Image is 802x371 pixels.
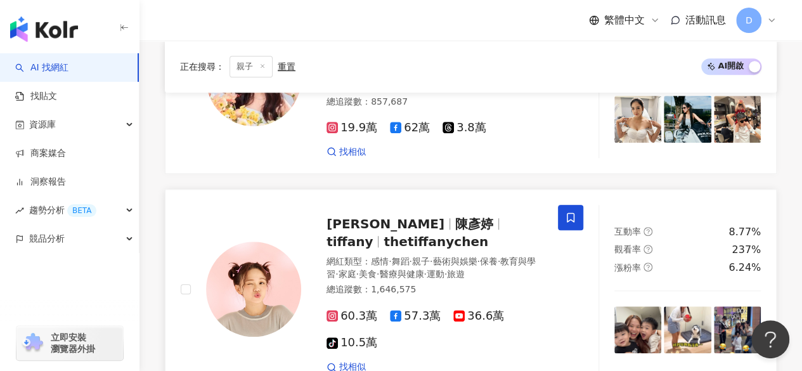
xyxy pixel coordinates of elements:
[447,269,465,279] span: 旅遊
[327,96,543,108] div: 總追蹤數 ： 857,687
[714,306,761,353] img: post-image
[51,332,95,355] span: 立即安裝 瀏覽器外掛
[664,96,711,143] img: post-image
[644,263,652,271] span: question-circle
[327,234,373,249] span: tiffany
[664,306,711,353] img: post-image
[444,269,447,279] span: ·
[391,256,409,266] span: 舞蹈
[15,62,68,74] a: searchAI 找網紅
[477,256,479,266] span: ·
[746,13,753,27] span: D
[16,326,123,360] a: chrome extension立即安裝 瀏覽器外掛
[15,176,66,188] a: 洞察報告
[614,244,641,254] span: 觀看率
[390,309,441,323] span: 57.3萬
[327,216,444,231] span: [PERSON_NAME]
[15,147,66,160] a: 商案媒合
[614,226,641,237] span: 互動率
[359,269,377,279] span: 美食
[29,225,65,253] span: 競品分析
[455,216,493,231] span: 陳彥婷
[230,56,273,77] span: 親子
[327,336,377,349] span: 10.5萬
[443,121,486,134] span: 3.8萬
[15,206,24,215] span: rise
[29,196,96,225] span: 趨勢分析
[604,13,645,27] span: 繁體中文
[327,146,366,159] a: 找相似
[432,256,477,266] span: 藝術與娛樂
[728,225,761,239] div: 8.77%
[20,333,45,353] img: chrome extension
[180,62,224,72] span: 正在搜尋 ：
[339,146,366,159] span: 找相似
[371,256,389,266] span: 感情
[498,256,500,266] span: ·
[327,309,377,323] span: 60.3萬
[338,269,356,279] span: 家庭
[427,269,444,279] span: 運動
[714,96,761,143] img: post-image
[389,256,391,266] span: ·
[453,309,504,323] span: 36.6萬
[206,242,301,337] img: KOL Avatar
[430,256,432,266] span: ·
[327,256,543,280] div: 網紅類型 ：
[384,234,488,249] span: thetiffanychen
[751,320,789,358] iframe: Help Scout Beacon - Open
[278,62,295,72] div: 重置
[424,269,426,279] span: ·
[409,256,411,266] span: ·
[327,283,543,296] div: 總追蹤數 ： 1,646,575
[614,306,661,353] img: post-image
[15,90,57,103] a: 找貼文
[356,269,358,279] span: ·
[10,16,78,42] img: logo
[732,243,761,257] div: 237%
[327,256,536,279] span: 教育與學習
[614,263,641,273] span: 漲粉率
[412,256,430,266] span: 親子
[390,121,430,134] span: 62萬
[377,269,379,279] span: ·
[614,96,661,143] img: post-image
[728,261,761,275] div: 6.24%
[480,256,498,266] span: 保養
[29,110,56,139] span: 資源庫
[67,204,96,217] div: BETA
[644,245,652,254] span: question-circle
[379,269,424,279] span: 醫療與健康
[685,14,726,26] span: 活動訊息
[335,269,338,279] span: ·
[327,121,377,134] span: 19.9萬
[644,227,652,236] span: question-circle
